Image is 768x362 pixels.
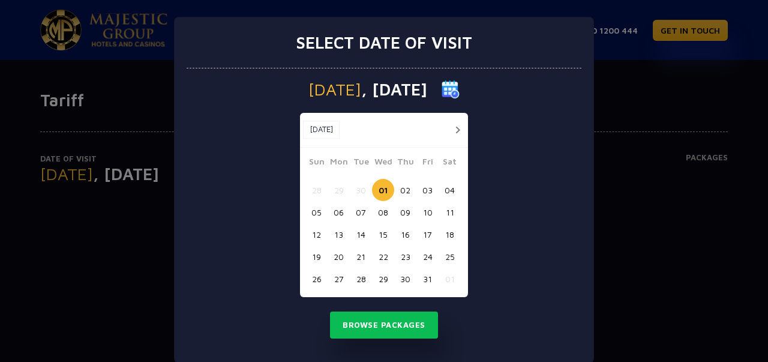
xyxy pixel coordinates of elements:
button: 05 [305,201,328,223]
button: 12 [305,223,328,246]
button: 26 [305,268,328,290]
button: 19 [305,246,328,268]
button: 27 [328,268,350,290]
button: 07 [350,201,372,223]
button: [DATE] [303,121,340,139]
button: 22 [372,246,394,268]
button: 30 [350,179,372,201]
button: 29 [328,179,350,201]
span: Fri [416,155,439,172]
button: 29 [372,268,394,290]
button: 03 [416,179,439,201]
button: 01 [372,179,394,201]
button: 18 [439,223,461,246]
span: Thu [394,155,416,172]
button: 31 [416,268,439,290]
button: 20 [328,246,350,268]
button: 23 [394,246,416,268]
button: 15 [372,223,394,246]
button: 04 [439,179,461,201]
button: 25 [439,246,461,268]
button: 09 [394,201,416,223]
span: Tue [350,155,372,172]
button: 13 [328,223,350,246]
img: calender icon [442,80,460,98]
span: , [DATE] [361,81,427,98]
button: 16 [394,223,416,246]
button: 28 [305,179,328,201]
button: 10 [416,201,439,223]
button: 30 [394,268,416,290]
button: 01 [439,268,461,290]
button: Browse Packages [330,312,438,339]
button: 17 [416,223,439,246]
button: 24 [416,246,439,268]
button: 21 [350,246,372,268]
h3: Select date of visit [296,32,472,53]
button: 08 [372,201,394,223]
button: 14 [350,223,372,246]
span: Sun [305,155,328,172]
span: [DATE] [308,81,361,98]
button: 11 [439,201,461,223]
span: Wed [372,155,394,172]
button: 02 [394,179,416,201]
button: 28 [350,268,372,290]
span: Mon [328,155,350,172]
span: Sat [439,155,461,172]
button: 06 [328,201,350,223]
